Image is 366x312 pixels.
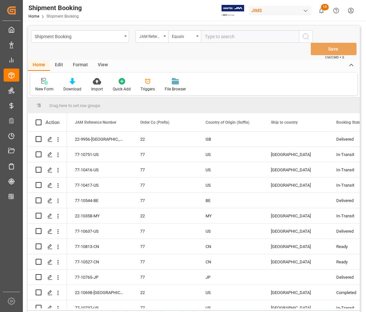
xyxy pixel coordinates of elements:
[28,3,82,13] div: Shipment Booking
[140,209,190,224] div: 22
[206,209,255,224] div: MY
[249,4,314,17] button: JIMS
[28,60,50,71] div: Home
[271,255,321,270] div: [GEOGRAPHIC_DATA]
[28,178,67,193] div: Press SPACE to select this row.
[271,285,321,300] div: [GEOGRAPHIC_DATA]
[67,224,132,239] div: 77-10637-US
[67,178,132,193] div: 77-10417-US
[168,30,201,43] button: open menu
[271,163,321,178] div: [GEOGRAPHIC_DATA]
[49,103,100,108] span: Drag here to set row groups
[206,239,255,254] div: CN
[28,147,67,162] div: Press SPACE to select this row.
[140,193,190,208] div: 77
[67,132,132,147] div: 22-9956-[GEOGRAPHIC_DATA]
[206,120,249,125] span: Country of Origin (Suffix)
[28,14,39,19] a: Home
[139,32,161,39] div: JAM Reference Number
[206,255,255,270] div: CN
[50,60,68,71] div: Edit
[28,224,67,239] div: Press SPACE to select this row.
[165,86,186,92] div: File Browser
[28,193,67,208] div: Press SPACE to select this row.
[28,132,67,147] div: Press SPACE to select this row.
[140,239,190,254] div: 77
[140,285,190,300] div: 22
[63,86,81,92] div: Download
[45,119,59,125] div: Action
[68,60,93,71] div: Format
[321,4,329,10] span: 13
[140,270,190,285] div: 77
[249,6,311,15] div: JIMS
[67,147,132,162] div: 77-10751-US
[136,30,168,43] button: open menu
[28,285,67,300] div: Press SPACE to select this row.
[31,30,129,43] button: open menu
[206,224,255,239] div: US
[140,178,190,193] div: 77
[67,162,132,177] div: 77-10416-US
[140,147,190,162] div: 77
[206,132,255,147] div: GB
[35,86,54,92] div: New Form
[140,255,190,270] div: 77
[28,239,67,254] div: Press SPACE to select this row.
[140,224,190,239] div: 77
[201,30,299,43] input: Type to search
[325,55,344,60] span: Ctrl/CMD + S
[271,120,298,125] span: Ship to country
[67,208,132,223] div: 22-10358-MY
[206,178,255,193] div: US
[206,270,255,285] div: JP
[67,239,132,254] div: 77-10813-CN
[91,86,103,92] div: Import
[35,32,122,40] div: Shipment Booking
[271,239,321,254] div: [GEOGRAPHIC_DATA]
[206,163,255,178] div: US
[206,147,255,162] div: US
[271,147,321,162] div: [GEOGRAPHIC_DATA]
[329,3,343,18] button: Help Center
[299,30,313,43] button: search button
[206,285,255,300] div: US
[28,162,67,178] div: Press SPACE to select this row.
[222,5,244,16] img: Exertis%20JAM%20-%20Email%20Logo.jpg_1722504956.jpg
[67,270,132,285] div: 77-10765-JP
[75,120,116,125] span: JAM Reference Number
[271,224,321,239] div: [GEOGRAPHIC_DATA]
[67,193,132,208] div: 77-10544-BE
[140,163,190,178] div: 77
[336,120,363,125] span: Booking Status
[141,86,155,92] div: Triggers
[311,43,357,55] button: Save
[271,178,321,193] div: [GEOGRAPHIC_DATA]
[140,120,169,125] span: Order Co (Prefix)
[140,132,190,147] div: 22
[28,270,67,285] div: Press SPACE to select this row.
[93,60,113,71] div: View
[113,86,131,92] div: Quick Add
[28,254,67,270] div: Press SPACE to select this row.
[67,254,132,269] div: 77-10527-CN
[28,208,67,224] div: Press SPACE to select this row.
[271,209,321,224] div: [GEOGRAPHIC_DATA]
[314,3,329,18] button: show 13 new notifications
[67,285,132,300] div: 22-10698-[GEOGRAPHIC_DATA]
[172,32,194,39] div: Equals
[206,193,255,208] div: BE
